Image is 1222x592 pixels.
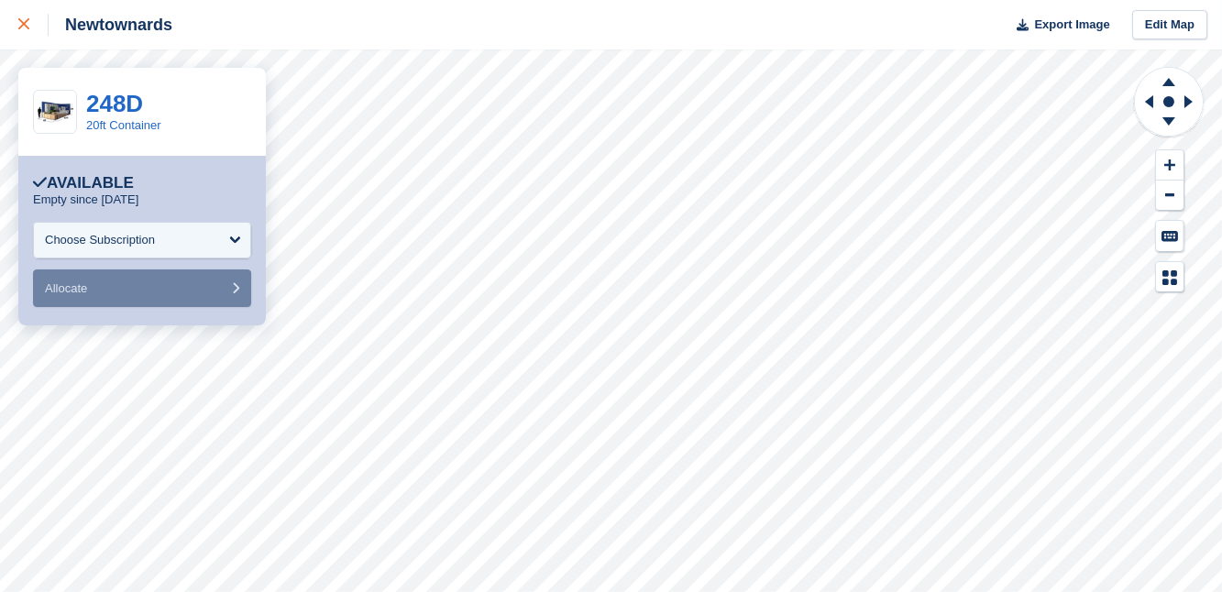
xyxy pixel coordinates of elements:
button: Keyboard Shortcuts [1156,221,1183,251]
span: Export Image [1034,16,1109,34]
span: Allocate [45,281,87,295]
button: Map Legend [1156,262,1183,292]
button: Zoom In [1156,150,1183,181]
a: 248D [86,90,143,117]
div: Choose Subscription [45,231,155,249]
p: Empty since [DATE] [33,192,138,207]
div: Newtownards [49,14,172,36]
img: 20-ft-container.jpg [34,96,76,128]
button: Allocate [33,269,251,307]
button: Zoom Out [1156,181,1183,211]
button: Export Image [1006,10,1110,40]
a: Edit Map [1132,10,1207,40]
a: 20ft Container [86,118,161,132]
div: Available [33,174,134,192]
